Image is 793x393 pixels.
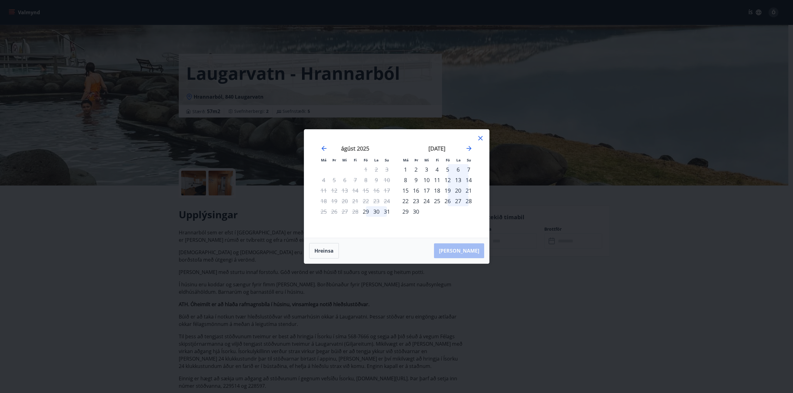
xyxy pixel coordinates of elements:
[371,196,382,206] td: Not available. laugardagur, 23. ágúst 2025
[453,164,463,175] div: 6
[463,175,474,185] td: Choose sunnudagur, 14. september 2025 as your check-in date. It’s available.
[414,158,418,162] small: Þr
[411,196,421,206] div: 23
[382,206,392,217] td: Choose sunnudagur, 31. ágúst 2025 as your check-in date. It’s available.
[465,145,473,152] div: Move forward to switch to the next month.
[463,196,474,206] div: 28
[421,164,432,175] div: 3
[371,164,382,175] td: Not available. laugardagur, 2. ágúst 2025
[342,158,347,162] small: Mi
[400,164,411,175] td: Choose mánudagur, 1. september 2025 as your check-in date. It’s available.
[453,175,463,185] td: Choose laugardagur, 13. september 2025 as your check-in date. It’s available.
[400,164,411,175] div: 1
[350,206,361,217] td: Not available. fimmtudagur, 28. ágúst 2025
[411,185,421,196] td: Choose þriðjudagur, 16. september 2025 as your check-in date. It’s available.
[312,137,482,230] div: Calendar
[329,206,340,217] td: Not available. þriðjudagur, 26. ágúst 2025
[442,196,453,206] td: Choose föstudagur, 26. september 2025 as your check-in date. It’s available.
[382,164,392,175] td: Not available. sunnudagur, 3. ágúst 2025
[442,175,453,185] td: Choose föstudagur, 12. september 2025 as your check-in date. It’s available.
[318,185,329,196] td: Not available. mánudagur, 11. ágúst 2025
[321,158,326,162] small: Má
[400,196,411,206] div: 22
[382,185,392,196] td: Not available. sunnudagur, 17. ágúst 2025
[400,206,411,217] td: Choose mánudagur, 29. september 2025 as your check-in date. It’s available.
[421,175,432,185] div: 10
[436,158,439,162] small: Fi
[411,185,421,196] div: 16
[374,158,379,162] small: La
[463,185,474,196] div: 21
[309,243,339,258] button: Hreinsa
[463,164,474,175] div: 7
[400,196,411,206] td: Choose mánudagur, 22. september 2025 as your check-in date. It’s available.
[453,196,463,206] div: 27
[446,158,450,162] small: Fö
[382,206,392,217] div: 31
[350,196,361,206] td: Not available. fimmtudagur, 21. ágúst 2025
[371,206,382,217] td: Choose laugardagur, 30. ágúst 2025 as your check-in date. It’s available.
[361,196,371,206] td: Not available. föstudagur, 22. ágúst 2025
[442,196,453,206] div: 26
[371,185,382,196] td: Not available. laugardagur, 16. ágúst 2025
[411,164,421,175] td: Choose þriðjudagur, 2. september 2025 as your check-in date. It’s available.
[442,185,453,196] div: 19
[421,164,432,175] td: Choose miðvikudagur, 3. september 2025 as your check-in date. It’s available.
[400,175,411,185] div: 8
[329,185,340,196] td: Not available. þriðjudagur, 12. ágúst 2025
[467,158,471,162] small: Su
[411,175,421,185] div: 9
[350,185,361,196] td: Not available. fimmtudagur, 14. ágúst 2025
[361,206,371,217] td: Choose föstudagur, 29. ágúst 2025 as your check-in date. It’s available.
[318,206,329,217] td: Not available. mánudagur, 25. ágúst 2025
[364,158,368,162] small: Fö
[411,206,421,217] td: Choose þriðjudagur, 30. september 2025 as your check-in date. It’s available.
[403,158,409,162] small: Má
[432,185,442,196] div: 18
[456,158,461,162] small: La
[350,175,361,185] td: Not available. fimmtudagur, 7. ágúst 2025
[421,196,432,206] div: 24
[340,196,350,206] td: Not available. miðvikudagur, 20. ágúst 2025
[463,175,474,185] div: 14
[453,185,463,196] td: Choose laugardagur, 20. september 2025 as your check-in date. It’s available.
[432,196,442,206] div: 25
[341,145,369,152] strong: ágúst 2025
[382,175,392,185] td: Not available. sunnudagur, 10. ágúst 2025
[385,158,389,162] small: Su
[463,185,474,196] td: Choose sunnudagur, 21. september 2025 as your check-in date. It’s available.
[442,175,453,185] div: 12
[411,164,421,175] div: 2
[400,185,411,196] div: 15
[318,175,329,185] td: Not available. mánudagur, 4. ágúst 2025
[421,185,432,196] div: 17
[329,175,340,185] td: Not available. þriðjudagur, 5. ágúst 2025
[453,175,463,185] div: 13
[332,158,336,162] small: Þr
[340,206,350,217] td: Not available. miðvikudagur, 27. ágúst 2025
[400,185,411,196] td: Choose mánudagur, 15. september 2025 as your check-in date. It’s available.
[371,175,382,185] td: Not available. laugardagur, 9. ágúst 2025
[453,185,463,196] div: 20
[421,175,432,185] td: Choose miðvikudagur, 10. september 2025 as your check-in date. It’s available.
[340,175,350,185] td: Not available. miðvikudagur, 6. ágúst 2025
[432,175,442,185] div: 11
[432,196,442,206] td: Choose fimmtudagur, 25. september 2025 as your check-in date. It’s available.
[442,164,453,175] td: Choose föstudagur, 5. september 2025 as your check-in date. It’s available.
[329,196,340,206] td: Not available. þriðjudagur, 19. ágúst 2025
[432,164,442,175] td: Choose fimmtudagur, 4. september 2025 as your check-in date. It’s available.
[453,196,463,206] td: Choose laugardagur, 27. september 2025 as your check-in date. It’s available.
[411,206,421,217] div: 30
[354,158,357,162] small: Fi
[442,164,453,175] div: 5
[424,158,429,162] small: Mi
[320,145,328,152] div: Move backward to switch to the previous month.
[361,206,371,217] div: Aðeins innritun í boði
[411,175,421,185] td: Choose þriðjudagur, 9. september 2025 as your check-in date. It’s available.
[421,196,432,206] td: Choose miðvikudagur, 24. september 2025 as your check-in date. It’s available.
[361,164,371,175] td: Not available. föstudagur, 1. ágúst 2025
[463,164,474,175] td: Choose sunnudagur, 7. september 2025 as your check-in date. It’s available.
[442,185,453,196] td: Choose föstudagur, 19. september 2025 as your check-in date. It’s available.
[432,175,442,185] td: Choose fimmtudagur, 11. september 2025 as your check-in date. It’s available.
[400,175,411,185] td: Choose mánudagur, 8. september 2025 as your check-in date. It’s available.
